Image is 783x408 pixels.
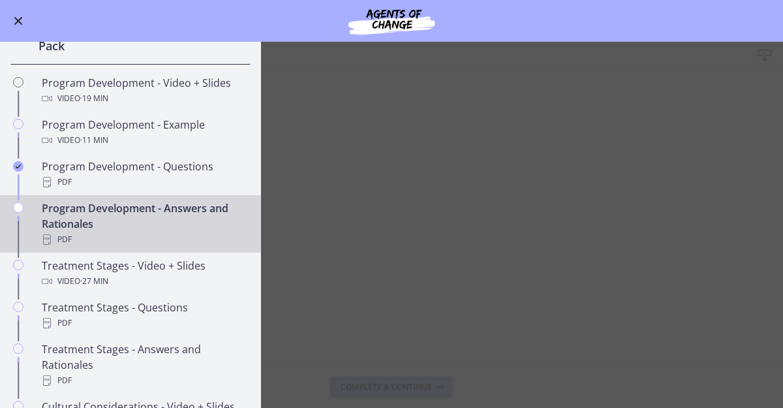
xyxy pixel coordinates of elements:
[80,274,108,289] span: · 27 min
[42,258,245,289] div: Treatment Stages - Video + Slides
[42,300,245,331] div: Treatment Stages - Questions
[42,341,245,388] div: Treatment Stages - Answers and Rationales
[42,274,245,289] div: Video
[42,91,245,106] div: Video
[42,133,245,148] div: Video
[42,200,245,247] div: Program Development - Answers and Rationales
[10,13,26,29] button: Enable menu
[313,5,470,37] img: Agents of Change Social Work Test Prep
[42,174,245,190] div: PDF
[42,232,245,247] div: PDF
[42,117,245,148] div: Program Development - Example
[80,91,108,106] span: · 19 min
[42,159,245,190] div: Program Development - Questions
[42,315,245,331] div: PDF
[13,161,23,172] i: Completed
[42,75,245,106] div: Program Development - Video + Slides
[80,133,108,148] span: · 11 min
[42,373,245,388] div: PDF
